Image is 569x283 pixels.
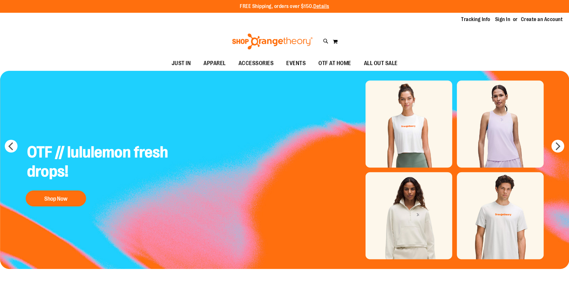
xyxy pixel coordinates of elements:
span: OTF AT HOME [318,56,351,71]
span: ACCESSORIES [238,56,274,71]
a: Create an Account [521,16,563,23]
span: ALL OUT SALE [364,56,398,71]
span: APPAREL [203,56,226,71]
button: next [551,140,564,153]
span: JUST IN [172,56,191,71]
a: Details [313,4,329,9]
img: Shop Orangetheory [231,34,314,49]
button: Shop Now [25,190,86,206]
h2: OTF // lululemon fresh drops! [22,138,173,187]
a: OTF // lululemon fresh drops! Shop Now [22,138,173,210]
a: Tracking Info [461,16,490,23]
button: prev [5,140,18,153]
span: EVENTS [286,56,306,71]
p: FREE Shipping, orders over $150. [240,3,329,10]
a: Sign In [495,16,510,23]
